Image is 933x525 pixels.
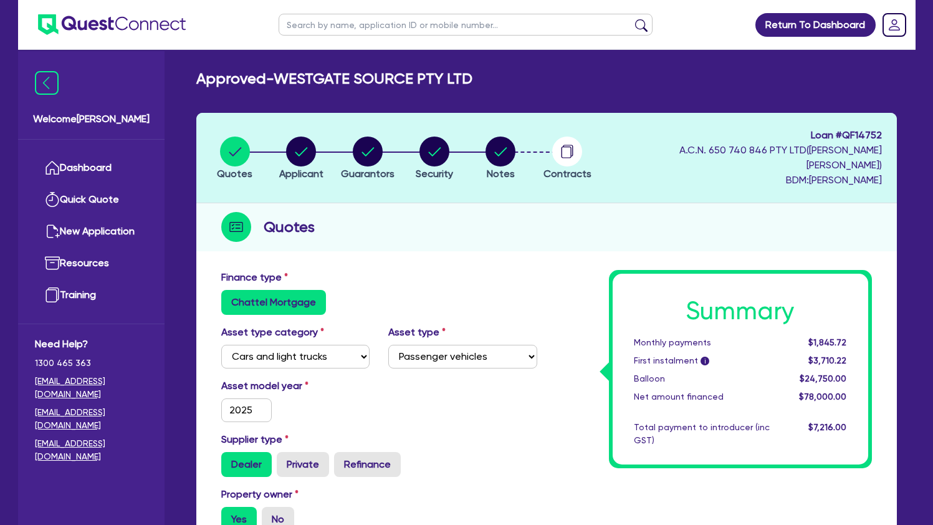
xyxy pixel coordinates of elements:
span: Contracts [543,168,591,180]
button: Quotes [216,136,253,182]
span: A.C.N. 650 740 846 PTY LTD ( [PERSON_NAME] [PERSON_NAME] ) [679,144,882,171]
a: Return To Dashboard [755,13,876,37]
span: i [701,357,709,365]
div: Monthly payments [624,336,779,349]
span: $7,216.00 [808,422,846,432]
img: quick-quote [45,192,60,207]
button: Applicant [279,136,324,182]
label: Dealer [221,452,272,477]
button: Security [415,136,454,182]
span: Security [416,168,453,180]
img: resources [45,256,60,271]
h1: Summary [634,296,847,326]
input: Search by name, application ID or mobile number... [279,14,653,36]
a: Training [35,279,148,311]
span: Loan # QF14752 [603,128,881,143]
span: $78,000.00 [799,392,846,402]
span: Welcome [PERSON_NAME] [33,112,150,127]
a: [EMAIL_ADDRESS][DOMAIN_NAME] [35,375,148,401]
img: icon-menu-close [35,71,59,95]
label: Finance type [221,270,288,285]
button: Guarantors [340,136,395,182]
span: $3,710.22 [808,355,846,365]
span: 1300 465 363 [35,357,148,370]
div: Balloon [624,372,779,385]
span: BDM: [PERSON_NAME] [603,173,881,188]
img: step-icon [221,212,251,242]
img: quest-connect-logo-blue [38,14,186,35]
a: [EMAIL_ADDRESS][DOMAIN_NAME] [35,406,148,432]
div: Net amount financed [624,390,779,403]
a: Quick Quote [35,184,148,216]
div: Total payment to introducer (inc GST) [624,421,779,447]
a: Resources [35,248,148,279]
img: training [45,287,60,302]
h2: Quotes [264,216,315,238]
label: Private [277,452,329,477]
span: Notes [487,168,515,180]
a: Dashboard [35,152,148,184]
button: Notes [485,136,516,182]
a: New Application [35,216,148,248]
h2: Approved - WESTGATE SOURCE PTY LTD [196,70,472,88]
a: [EMAIL_ADDRESS][DOMAIN_NAME] [35,437,148,463]
label: Asset type category [221,325,324,340]
div: First instalment [624,354,779,367]
label: Asset type [388,325,446,340]
label: Refinance [334,452,401,477]
a: Dropdown toggle [878,9,911,41]
img: new-application [45,224,60,239]
span: Need Help? [35,337,148,352]
button: Contracts [543,136,592,182]
label: Supplier type [221,432,289,447]
label: Property owner [221,487,299,502]
span: Applicant [279,168,323,180]
span: $1,845.72 [808,337,846,347]
label: Chattel Mortgage [221,290,326,315]
span: Guarantors [341,168,395,180]
span: $24,750.00 [800,373,846,383]
span: Quotes [217,168,252,180]
label: Asset model year [212,378,380,393]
